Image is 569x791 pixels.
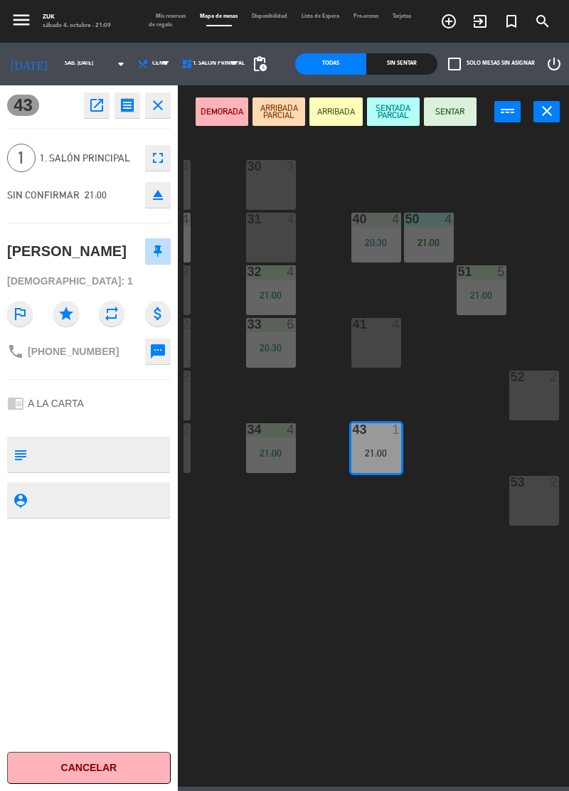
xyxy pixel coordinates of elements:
span: Pre-acceso [346,14,385,19]
button: open_in_new [84,92,110,118]
i: arrow_drop_down [112,55,129,73]
i: close [538,102,555,120]
button: sms [145,339,171,364]
span: Mapa de mesas [193,14,245,19]
div: 4 [445,213,453,225]
span: [PHONE_NUMBER] [28,346,119,357]
div: 30 [248,160,248,173]
div: 32 [248,265,248,278]
button: menu [11,9,32,34]
span: 21:00 [85,189,107,201]
button: receipt [115,92,140,118]
div: 33 [248,318,248,331]
button: SENTAR [424,97,477,126]
span: Disponibilidad [245,14,294,19]
i: sms [149,343,166,360]
button: close [533,101,560,122]
span: A LA CARTA [28,398,84,409]
i: add_circle_outline [440,13,457,30]
div: Sin sentar [366,53,437,75]
span: SIN CONFIRMAR [7,189,80,201]
i: close [149,97,166,114]
button: close [145,92,171,118]
i: search [534,13,551,30]
div: 20:30 [351,238,401,248]
i: attach_money [145,301,171,327]
div: 1 [392,423,400,436]
span: Mis reservas [149,14,193,19]
i: star [53,301,79,327]
i: person_pin [12,492,28,508]
div: 21:00 [457,290,506,300]
span: 1 [7,144,36,172]
div: 34 [248,423,248,436]
div: 4 [287,423,295,436]
button: ARRIBADA PARCIAL [252,97,305,126]
i: repeat [99,301,124,327]
button: power_input [494,101,521,122]
i: fullscreen [149,149,166,166]
i: phone [7,343,24,360]
div: 31 [248,213,248,225]
div: 51 [458,265,459,278]
i: chrome_reader_mode [7,395,24,412]
div: 4 [392,213,400,225]
i: receipt [119,97,136,114]
div: 20:30 [246,343,296,353]
div: Zuk [43,13,111,21]
span: check_box_outline_blank [448,58,461,70]
i: power_settings_new [546,55,563,73]
div: 6 [287,318,295,331]
span: 1. Salón Principal [40,150,138,166]
span: pending_actions [251,55,268,73]
span: Lista de Espera [294,14,346,19]
div: 4 [392,318,400,331]
div: 21:00 [246,448,296,458]
div: sábado 4. octubre - 21:09 [43,21,111,30]
div: 4 [287,213,295,225]
div: 21:00 [246,290,296,300]
i: turned_in_not [503,13,520,30]
div: 21:00 [404,238,454,248]
i: eject [149,186,166,203]
div: Todas [295,53,366,75]
div: 2 [550,476,558,489]
i: open_in_new [88,97,105,114]
i: outlined_flag [7,301,33,327]
div: [DEMOGRAPHIC_DATA]: 1 [7,269,171,294]
button: eject [145,182,171,208]
div: 5 [497,265,506,278]
i: power_input [499,102,516,120]
span: 43 [7,95,39,116]
span: 1. Salón Principal [193,61,245,67]
div: 50 [405,213,406,225]
i: exit_to_app [472,13,489,30]
button: ARRIBADA [309,97,362,126]
button: Cancelar [7,752,171,784]
span: Cena [152,61,167,67]
div: [PERSON_NAME] [7,240,127,263]
div: 21:00 [351,448,401,458]
label: Solo mesas sin asignar [448,58,535,70]
button: DEMORADA [196,97,248,126]
i: menu [11,9,32,31]
button: fullscreen [145,145,171,171]
div: 3 [287,160,295,173]
div: 4 [287,265,295,278]
div: 2 [550,371,558,383]
button: SENTADA PARCIAL [367,97,420,126]
i: subject [12,447,28,462]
